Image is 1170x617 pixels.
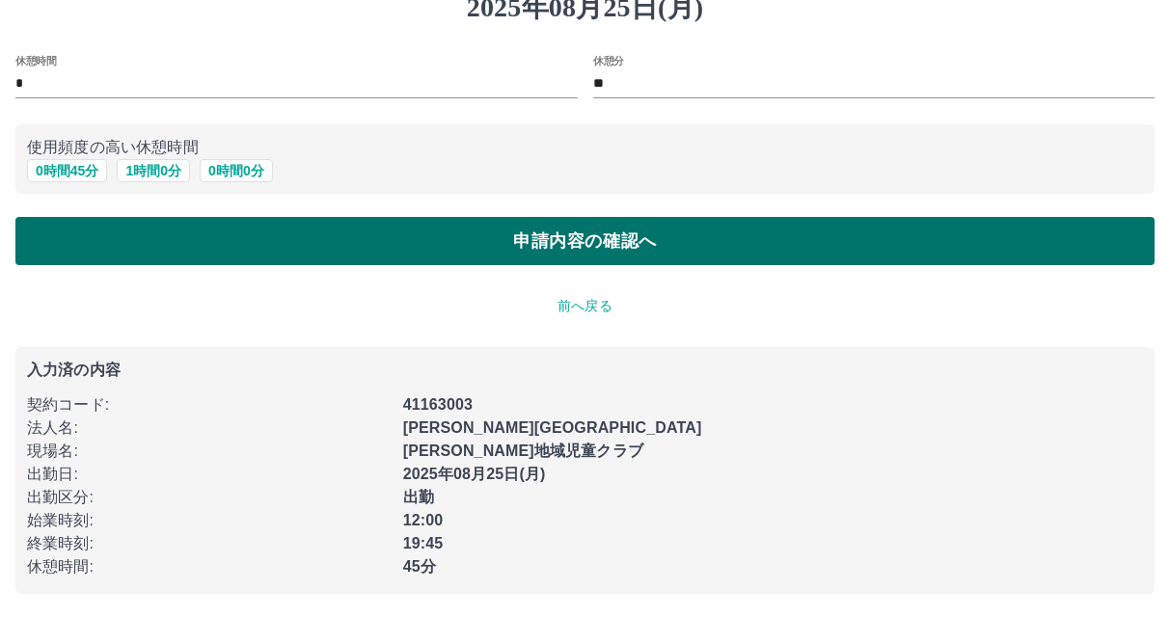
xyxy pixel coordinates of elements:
label: 休憩時間 [15,53,56,67]
p: 契約コード : [27,393,392,416]
b: 出勤 [403,489,434,505]
button: 申請内容の確認へ [15,217,1155,265]
p: 終業時刻 : [27,532,392,555]
button: 0時間45分 [27,159,107,182]
p: 前へ戻る [15,296,1155,316]
p: 出勤区分 : [27,486,392,509]
button: 1時間0分 [117,159,190,182]
p: 法人名 : [27,416,392,440]
label: 休憩分 [593,53,624,67]
p: 出勤日 : [27,463,392,486]
button: 0時間0分 [200,159,273,182]
p: 休憩時間 : [27,555,392,578]
b: 19:45 [403,535,444,551]
b: 41163003 [403,396,473,413]
p: 現場名 : [27,440,392,463]
b: [PERSON_NAME]地域児童クラブ [403,443,643,459]
b: 2025年08月25日(月) [403,466,546,482]
p: 入力済の内容 [27,362,1143,378]
p: 使用頻度の高い休憩時間 [27,136,1143,159]
b: 45分 [403,558,436,575]
b: 12:00 [403,512,444,528]
p: 始業時刻 : [27,509,392,532]
b: [PERSON_NAME][GEOGRAPHIC_DATA] [403,419,702,436]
